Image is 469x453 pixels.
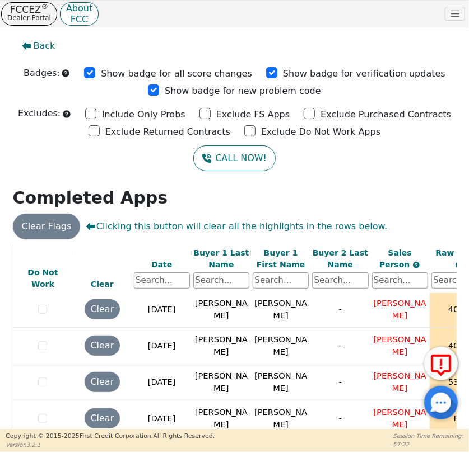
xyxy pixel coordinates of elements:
span: 53 % [448,377,469,386]
p: Exclude Returned Contracts [105,125,230,139]
td: [PERSON_NAME] [192,400,251,436]
span: All Rights Reserved. [153,432,215,440]
p: Show badge for verification updates [283,67,445,81]
input: Search... [312,272,368,289]
p: Excludes: [18,107,61,120]
button: CALL NOW! [193,145,276,171]
td: - [310,400,370,436]
p: 57:22 [393,440,463,449]
span: Sales Person [379,249,412,270]
div: Do Not Work [15,267,71,290]
td: [DATE] [132,364,192,400]
span: [PERSON_NAME] [374,298,426,320]
td: [PERSON_NAME] [251,400,310,436]
span: [PERSON_NAME] [374,334,426,356]
button: Toggle navigation [445,7,465,21]
p: Session Time Remaining: [393,432,463,440]
td: [PERSON_NAME] [192,327,251,364]
p: About [66,6,92,11]
td: [DATE] [132,400,192,436]
button: Clear [85,299,120,319]
p: Version 3.2.1 [6,441,215,449]
td: [PERSON_NAME] [251,291,310,327]
button: Back [13,33,64,59]
td: - [310,291,370,327]
td: [DATE] [132,327,192,364]
div: Buyer 1 First Name [253,248,309,271]
span: 40 % [448,341,469,350]
td: [PERSON_NAME] [251,327,310,364]
span: [PERSON_NAME] [374,371,426,393]
div: Buyer 1 Last Name [193,248,249,271]
span: Back [34,39,55,53]
td: [DATE] [132,291,192,327]
div: Buyer 2 Last Name [312,248,368,271]
td: - [310,364,370,400]
td: [PERSON_NAME] [192,364,251,400]
input: Search... [193,272,249,289]
button: FCCEZ®Dealer Portal [1,2,57,26]
span: FS [454,413,463,423]
p: Show badge for new problem code [165,84,321,98]
div: Clear [74,279,130,290]
input: Search... [134,272,190,289]
span: Clicking this button will clear all the highlights in the rows below. [86,220,387,233]
button: Clear [85,336,120,356]
p: Exclude Do Not Work Apps [261,125,380,139]
p: Include Only Probs [102,108,185,121]
input: Search... [253,272,309,289]
p: Exclude FS Apps [216,108,290,121]
button: AboutFCC [60,2,99,26]
div: Date [134,259,190,271]
strong: Completed Apps [13,188,168,207]
span: [PERSON_NAME] [374,407,426,429]
button: Report Error to FCC [424,347,458,380]
input: Search... [372,272,428,289]
p: FCCEZ [7,6,51,13]
button: Clear [85,372,120,392]
p: FCC [66,17,92,22]
p: Show badge for all score changes [101,67,252,81]
p: Dealer Portal [7,13,51,22]
p: Badges: [24,67,60,80]
button: Clear [85,408,120,428]
span: 40 % [448,304,469,314]
td: [PERSON_NAME] [251,364,310,400]
td: [PERSON_NAME] [192,291,251,327]
button: Clear Flags [13,214,81,239]
p: Copyright © 2015- 2025 First Credit Corporation. [6,432,215,441]
sup: ® [41,2,49,11]
p: Exclude Purchased Contracts [321,108,451,121]
td: - [310,327,370,364]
